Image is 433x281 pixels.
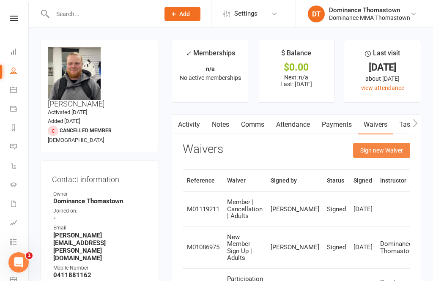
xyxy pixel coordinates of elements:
[10,214,29,233] a: Assessments
[206,65,215,72] strong: n/a
[327,206,346,213] div: Signed
[48,137,104,143] span: [DEMOGRAPHIC_DATA]
[376,170,421,191] th: Instructor
[350,170,376,191] th: Signed
[234,4,258,23] span: Settings
[393,115,423,134] a: Tasks
[281,48,311,63] div: $ Balance
[323,170,350,191] th: Status
[10,119,29,138] a: Reports
[358,115,393,134] a: Waivers
[352,74,413,83] div: about [DATE]
[227,234,263,262] div: New Member Sign Up | Adults
[52,172,148,184] h3: Contact information
[172,115,206,134] a: Activity
[26,252,33,259] span: 1
[329,6,410,14] div: Dominance Thomastown
[235,115,270,134] a: Comms
[223,170,267,191] th: Waiver
[10,81,29,100] a: Calendar
[10,62,29,81] a: People
[327,244,346,251] div: Signed
[48,109,87,115] time: Activated [DATE]
[266,74,327,87] p: Next: n/a Last: [DATE]
[352,63,413,72] div: [DATE]
[361,85,404,91] a: view attendance
[187,206,219,213] div: M01119211
[308,5,325,22] div: DT
[48,47,152,108] h3: [PERSON_NAME]
[48,47,101,100] img: image1722327392.png
[53,264,148,272] div: Mobile Number
[164,7,200,21] button: Add
[227,199,263,220] div: Member | Cancellation | Adults
[271,244,319,251] div: [PERSON_NAME]
[183,143,223,156] h3: Waivers
[10,43,29,62] a: Dashboard
[60,128,112,134] span: Cancelled member
[8,252,29,273] iframe: Intercom live chat
[316,115,358,134] a: Payments
[183,170,223,191] th: Reference
[50,8,153,20] input: Search...
[48,118,80,124] time: Added [DATE]
[53,197,148,205] strong: Dominance Thomastown
[267,170,323,191] th: Signed by
[187,244,219,251] div: M01086975
[354,244,373,251] div: [DATE]
[53,207,148,215] div: Joined on:
[186,48,235,63] div: Memberships
[365,48,400,63] div: Last visit
[180,74,241,81] span: No active memberships
[271,206,319,213] div: [PERSON_NAME]
[53,214,148,222] strong: -
[353,143,410,158] button: Sign new Waiver
[270,115,316,134] a: Attendance
[53,271,148,279] strong: 0411881162
[186,49,191,57] i: ✓
[179,11,190,17] span: Add
[354,206,373,213] div: [DATE]
[53,190,148,198] div: Owner
[10,100,29,119] a: Payments
[53,232,148,262] strong: [PERSON_NAME][EMAIL_ADDRESS][PERSON_NAME][DOMAIN_NAME]
[206,115,235,134] a: Notes
[266,63,327,72] div: $0.00
[380,240,417,254] div: Dominance Thomastown
[53,224,148,232] div: Email
[329,14,410,22] div: Dominance MMA Thomastown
